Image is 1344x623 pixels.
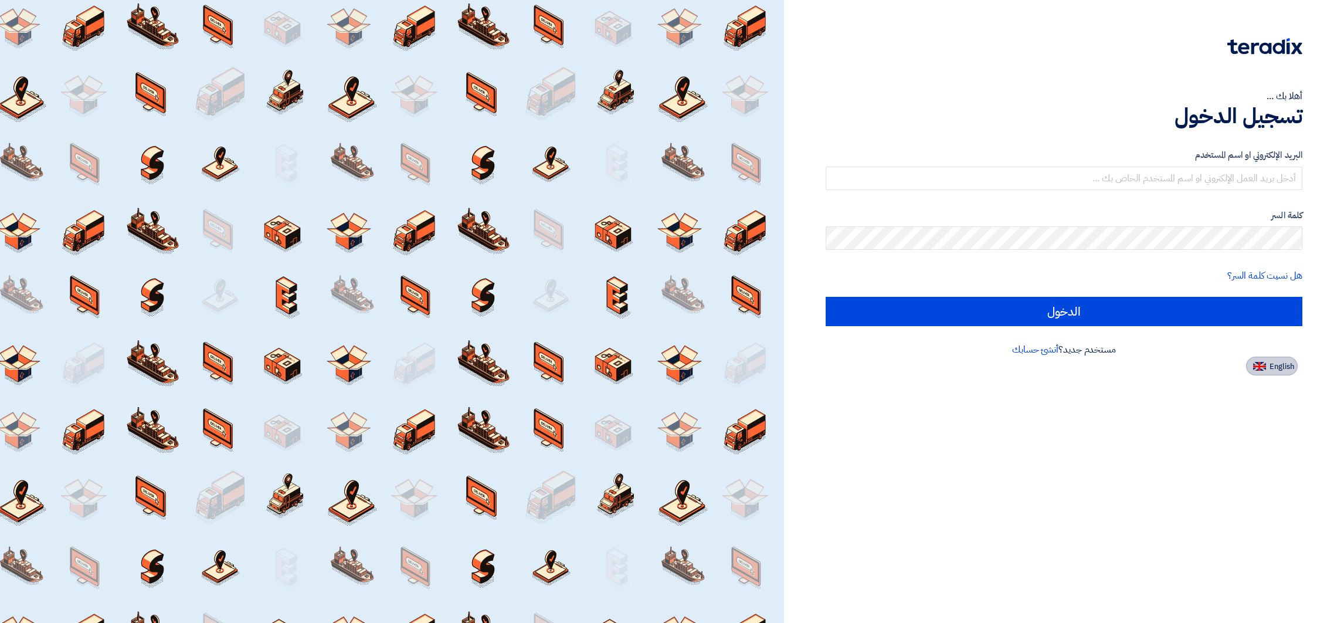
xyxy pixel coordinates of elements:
[826,103,1302,129] h1: تسجيل الدخول
[826,167,1302,190] input: أدخل بريد العمل الإلكتروني او اسم المستخدم الخاص بك ...
[826,209,1302,222] label: كلمة السر
[1227,38,1302,55] img: Teradix logo
[1253,362,1266,371] img: en-US.png
[826,148,1302,162] label: البريد الإلكتروني او اسم المستخدم
[826,89,1302,103] div: أهلا بك ...
[826,297,1302,326] input: الدخول
[826,343,1302,357] div: مستخدم جديد؟
[1227,269,1302,283] a: هل نسيت كلمة السر؟
[1246,357,1298,375] button: English
[1270,363,1294,371] span: English
[1012,343,1058,357] a: أنشئ حسابك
